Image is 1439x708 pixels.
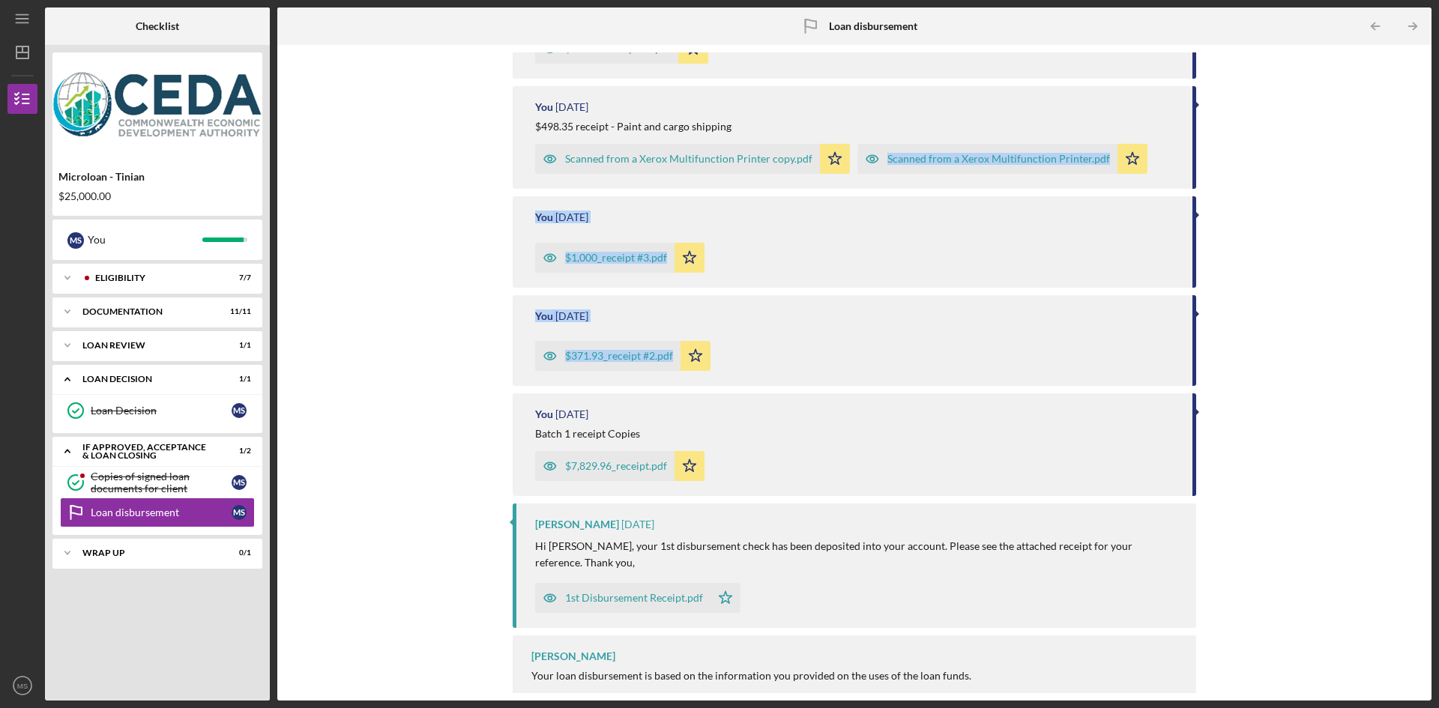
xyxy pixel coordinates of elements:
[535,428,640,440] div: Batch 1 receipt Copies
[224,341,251,350] div: 1 / 1
[857,144,1147,174] button: Scanned from a Xerox Multifunction Printer.pdf
[535,144,850,174] button: Scanned from a Xerox Multifunction Printer copy.pdf
[535,211,553,223] div: You
[224,447,251,456] div: 1 / 2
[535,341,711,371] button: $371.93_receipt #2.pdf
[58,171,256,183] div: Microloan - Tinian
[565,153,812,165] div: Scanned from a Xerox Multifunction Printer copy.pdf
[82,375,214,384] div: Loan decision
[7,671,37,701] button: MS
[535,583,740,613] button: 1st Disbursement Receipt.pdf
[535,538,1181,572] p: Hi [PERSON_NAME], your 1st disbursement check has been deposited into your account. Please see th...
[535,243,705,273] button: $1,000_receipt #3.pdf
[232,505,247,520] div: M S
[555,408,588,420] time: 2025-08-04 23:53
[829,20,917,32] b: Loan disbursement
[555,101,588,113] time: 2025-08-19 03:54
[91,471,232,494] div: Copies of signed loan documents for client
[535,310,553,322] div: You
[224,375,251,384] div: 1 / 1
[555,310,588,322] time: 2025-08-05 00:06
[535,518,619,530] div: [PERSON_NAME]
[60,497,255,527] a: Loan disbursementMS
[232,403,247,418] div: M S
[82,443,214,460] div: If approved, acceptance & loan closing
[535,451,705,481] button: $7,829.96_receipt.pdf
[621,518,654,530] time: 2025-04-15 02:01
[887,153,1110,165] div: Scanned from a Xerox Multifunction Printer.pdf
[52,60,262,150] img: Product logo
[136,20,179,32] b: Checklist
[82,307,214,316] div: Documentation
[565,350,673,362] div: $371.93_receipt #2.pdf
[224,548,251,557] div: 0 / 1
[535,408,553,420] div: You
[232,475,247,490] div: M S
[224,307,251,316] div: 11 / 11
[60,468,255,497] a: Copies of signed loan documents for clientMS
[224,273,251,282] div: 7 / 7
[91,506,232,518] div: Loan disbursement
[58,190,256,202] div: $25,000.00
[91,405,232,417] div: Loan Decision
[565,592,703,604] div: 1st Disbursement Receipt.pdf
[60,396,255,426] a: Loan DecisionMS
[95,273,214,282] div: Eligibility
[535,121,731,133] div: $498.35 receipt - Paint and cargo shipping
[555,211,588,223] time: 2025-08-05 00:08
[565,460,667,472] div: $7,829.96_receipt.pdf
[531,650,615,662] div: [PERSON_NAME]
[565,252,667,264] div: $1,000_receipt #3.pdf
[67,232,84,249] div: M S
[82,341,214,350] div: Loan Review
[535,101,553,113] div: You
[17,682,28,690] text: MS
[88,227,202,252] div: You
[82,548,214,557] div: Wrap up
